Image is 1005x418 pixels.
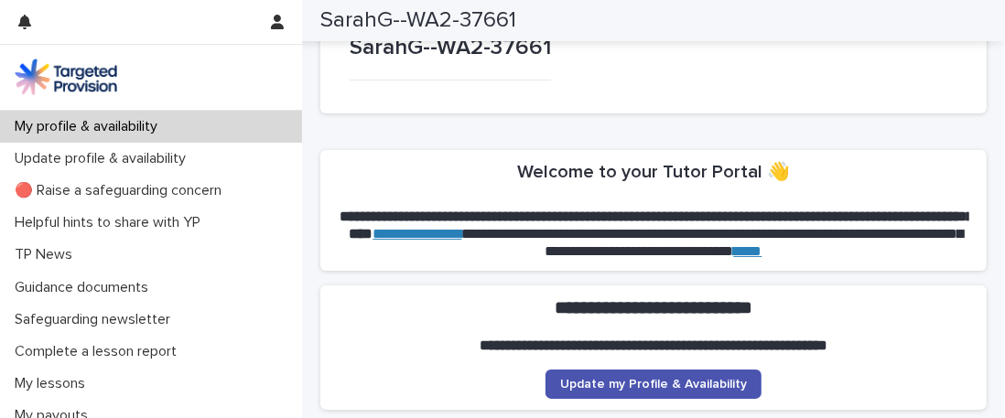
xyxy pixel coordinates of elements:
p: Safeguarding newsletter [7,311,185,328]
img: M5nRWzHhSzIhMunXDL62 [15,59,117,95]
p: My profile & availability [7,118,172,135]
h2: Welcome to your Tutor Portal 👋 [517,161,790,183]
p: Update profile & availability [7,150,200,167]
p: SarahG--WA2-37661 [350,35,551,61]
p: My lessons [7,375,100,392]
p: Complete a lesson report [7,343,191,360]
span: Update my Profile & Availability [560,378,747,391]
p: Helpful hints to share with YP [7,214,215,231]
a: Update my Profile & Availability [546,370,762,399]
p: TP News [7,246,87,263]
h2: SarahG--WA2-37661 [320,7,516,34]
p: 🔴 Raise a safeguarding concern [7,182,236,199]
p: Guidance documents [7,279,163,296]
